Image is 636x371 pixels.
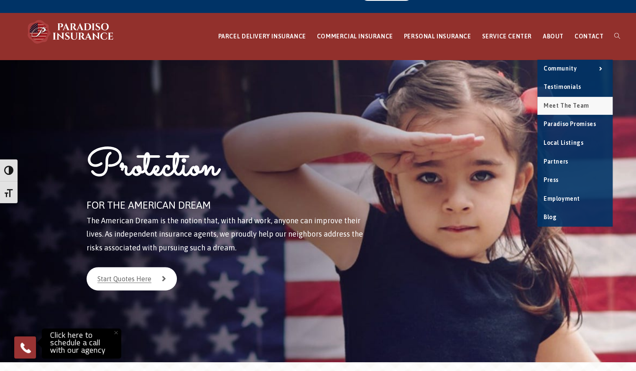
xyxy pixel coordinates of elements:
[25,19,117,44] img: Paradiso Insurance
[404,33,471,40] span: PERSONAL INSURANCE
[312,13,398,60] a: COMMERCIAL INSURANCE
[398,13,477,60] a: PERSONAL INSURANCE
[543,33,564,40] span: ABOUT
[544,83,581,90] span: Testimonials
[544,102,589,109] span: Meet the Team
[544,195,580,202] span: Employment
[537,171,613,189] a: Press
[537,134,613,152] a: Local Listings
[87,267,177,290] a: Start Quotes Here
[317,33,393,40] span: COMMERCIAL INSURANCE
[537,60,613,78] a: Community
[218,33,306,40] span: PARCEL DELIVERY INSURANCE
[537,13,569,60] a: ABOUT
[544,158,568,165] span: Partners
[544,177,559,183] span: Press
[476,13,537,60] a: SERVICE CENTER
[87,199,211,211] span: FOR THE AMERICAN DREAM
[544,121,596,127] span: Paradiso Promises
[19,341,32,354] img: Phone icon
[482,33,531,40] span: SERVICE CENTER
[544,214,557,220] span: Blog
[569,13,609,60] a: CONTACT
[544,65,577,72] span: Community
[537,190,613,208] a: Employment
[213,13,312,60] a: PARCEL DELIVERY INSURANCE
[537,78,613,96] a: Testimonials
[544,139,583,146] span: Local Listings
[87,216,363,252] span: The American Dream is the notion that, with hard work, anyone can improve their lives. As indepen...
[537,153,613,171] a: Partners
[537,115,613,134] a: Paradiso Promises
[537,208,613,227] a: Blog
[87,143,368,196] h1: Protection
[537,97,613,115] a: Meet the Team
[575,33,603,40] span: CONTACT
[44,331,119,356] p: Click here to schedule a call with our agency
[107,323,125,342] button: Close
